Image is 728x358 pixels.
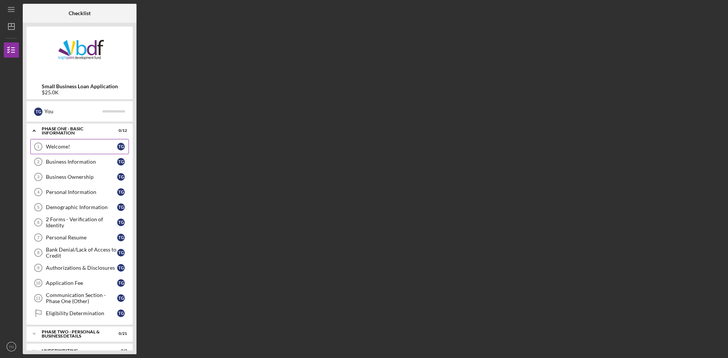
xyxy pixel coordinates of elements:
[117,310,125,317] div: T G
[30,230,129,245] a: 7Personal ResumeTG
[30,169,129,184] a: 3Business OwnershipTG
[46,144,117,150] div: Welcome!
[117,234,125,241] div: T G
[117,188,125,196] div: T G
[117,173,125,181] div: T G
[37,205,39,209] tspan: 5
[30,154,129,169] a: 2Business InformationTG
[46,265,117,271] div: Authorizations & Disclosures
[113,349,127,353] div: 0 / 2
[46,280,117,286] div: Application Fee
[37,220,39,225] tspan: 6
[42,349,108,353] div: Underwriting
[34,108,42,116] div: T G
[42,330,108,338] div: PHASE TWO - PERSONAL & BUSINESS DETAILS
[30,291,129,306] a: 11Communication Section - Phase One (Other)TG
[27,30,133,76] img: Product logo
[30,245,129,260] a: 8Bank Denial/Lack of Access to CreditTG
[44,105,102,118] div: You
[46,292,117,304] div: Communication Section - Phase One (Other)
[30,184,129,200] a: 4Personal InformationTG
[117,279,125,287] div: T G
[37,235,39,240] tspan: 7
[46,204,117,210] div: Demographic Information
[46,247,117,259] div: Bank Denial/Lack of Access to Credit
[36,281,40,285] tspan: 10
[37,266,39,270] tspan: 9
[69,10,91,16] b: Checklist
[30,200,129,215] a: 5Demographic InformationTG
[37,175,39,179] tspan: 3
[46,174,117,180] div: Business Ownership
[46,310,117,316] div: Eligibility Determination
[37,190,40,194] tspan: 4
[117,219,125,226] div: T G
[113,128,127,133] div: 0 / 12
[117,143,125,150] div: T G
[4,339,19,354] button: TG
[117,158,125,166] div: T G
[42,83,118,89] b: Small Business Loan Application
[30,260,129,275] a: 9Authorizations & DisclosuresTG
[30,215,129,230] a: 62 Forms - Verification of IdentityTG
[113,331,127,336] div: 0 / 21
[37,144,39,149] tspan: 1
[42,127,108,135] div: Phase One - Basic Information
[117,249,125,256] div: T G
[46,159,117,165] div: Business Information
[46,216,117,228] div: 2 Forms - Verification of Identity
[117,294,125,302] div: T G
[42,89,118,95] div: $25.0K
[30,306,129,321] a: Eligibility DeterminationTG
[117,264,125,272] div: T G
[46,234,117,241] div: Personal Resume
[117,203,125,211] div: T G
[37,250,39,255] tspan: 8
[36,296,40,300] tspan: 11
[46,189,117,195] div: Personal Information
[30,139,129,154] a: 1Welcome!TG
[37,159,39,164] tspan: 2
[9,345,14,349] text: TG
[30,275,129,291] a: 10Application FeeTG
